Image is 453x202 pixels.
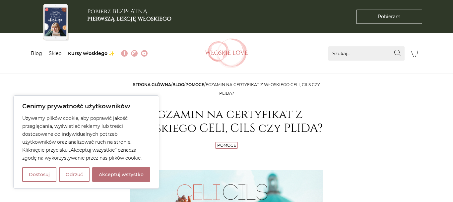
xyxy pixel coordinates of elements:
h1: Egzamin na certyfikat z włoskiego CELI, CILS czy PLIDA? [130,108,323,135]
button: Odrzuć [59,167,90,182]
a: Pomoce [217,143,236,148]
a: Pomoce [185,82,204,87]
h3: Pobierz BEZPŁATNĄ [87,8,171,22]
button: Akceptuj wszystko [92,167,150,182]
button: Dostosuj [22,167,56,182]
input: Szukaj... [328,46,405,61]
a: Kursy włoskiego ✨ [68,50,114,56]
a: Blog [172,82,184,87]
button: Koszyk [408,46,422,61]
span: / / / [133,82,320,96]
a: Sklep [49,50,61,56]
img: Włoskielove [205,38,248,68]
a: Pobieram [356,10,422,24]
p: Cenimy prywatność użytkowników [22,102,150,110]
span: Egzamin na certyfikat z włoskiego CELI, CILS czy PLIDA? [206,82,320,96]
a: Blog [31,50,42,56]
span: Pobieram [378,13,401,20]
a: Strona główna [133,82,171,87]
p: Używamy plików cookie, aby poprawić jakość przeglądania, wyświetlać reklamy lub treści dostosowan... [22,114,150,162]
b: pierwszą lekcję włoskiego [87,15,171,23]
